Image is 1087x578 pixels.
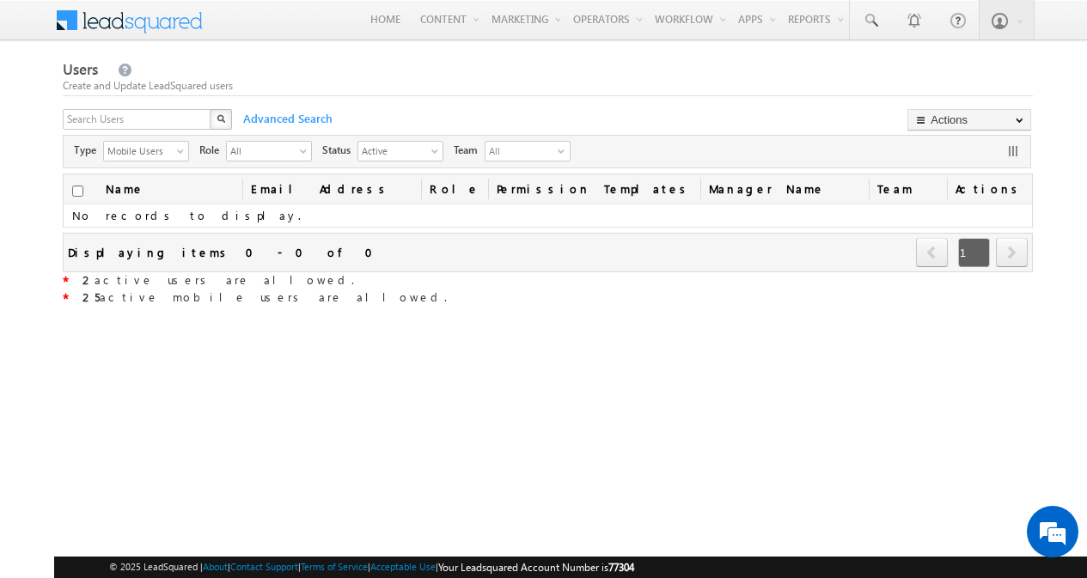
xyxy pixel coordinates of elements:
[300,146,314,155] span: select
[203,561,228,572] a: About
[358,142,429,159] span: Active
[109,559,634,575] span: © 2025 LeadSquared | | | | |
[68,242,383,262] div: Displaying items 0 - 0 of 0
[301,561,368,572] a: Terms of Service
[958,238,990,267] span: 1
[488,174,700,204] span: Permission Templates
[63,78,1033,94] div: Create and Update LeadSquared users
[996,238,1028,267] span: next
[82,272,354,287] span: active users are allowed.
[916,238,948,267] span: prev
[97,174,153,204] a: Name
[63,59,98,79] span: Users
[235,111,338,126] span: Advanced Search
[916,240,949,267] a: prev
[869,174,947,204] span: Team
[421,174,488,204] a: Role
[230,561,298,572] a: Contact Support
[82,272,95,287] strong: 2
[431,146,445,155] span: select
[608,561,634,574] span: 77304
[700,174,869,204] span: Manager Name
[63,109,212,130] input: Search Users
[227,142,297,159] span: All
[82,289,100,304] strong: 25
[947,174,1032,204] span: Actions
[217,114,225,123] img: Search
[177,146,191,155] span: select
[996,240,1028,267] a: next
[454,143,485,158] span: Team
[82,289,447,304] span: active mobile users are allowed.
[104,142,174,159] span: Mobile Users
[907,109,1031,131] button: Actions
[485,142,554,161] span: All
[64,204,1032,228] td: No records to display.
[199,143,226,158] span: Role
[322,143,357,158] span: Status
[74,143,103,158] span: Type
[370,561,436,572] a: Acceptable Use
[438,561,634,574] span: Your Leadsquared Account Number is
[242,174,421,204] a: Email Address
